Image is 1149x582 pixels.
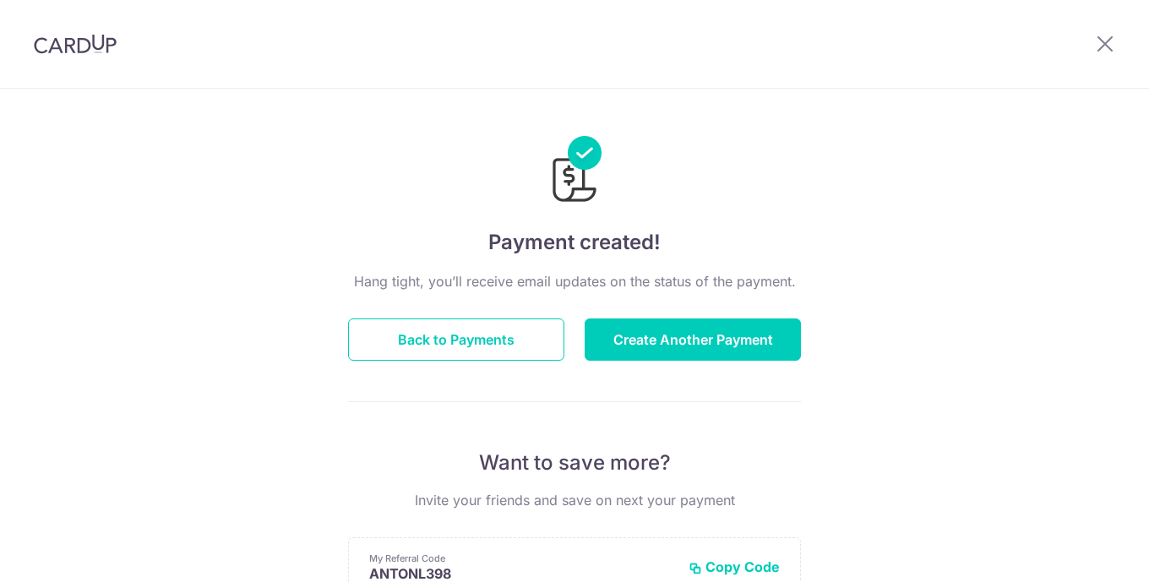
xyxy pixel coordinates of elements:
[348,449,801,476] p: Want to save more?
[348,227,801,258] h4: Payment created!
[547,136,602,207] img: Payments
[348,271,801,291] p: Hang tight, you’ll receive email updates on the status of the payment.
[348,490,801,510] p: Invite your friends and save on next your payment
[585,318,801,361] button: Create Another Payment
[348,318,564,361] button: Back to Payments
[369,565,675,582] p: ANTONL398
[34,34,117,54] img: CardUp
[689,558,780,575] button: Copy Code
[369,552,675,565] p: My Referral Code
